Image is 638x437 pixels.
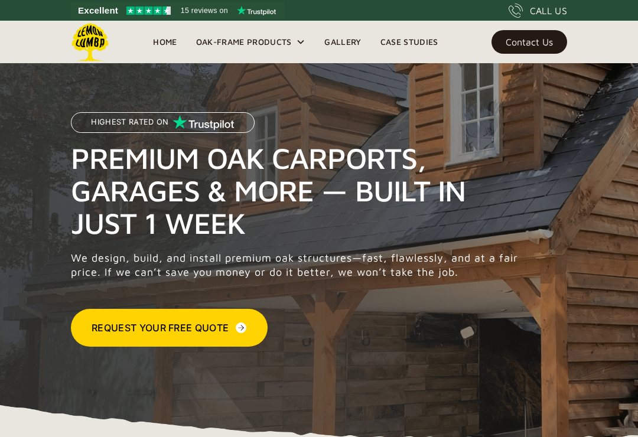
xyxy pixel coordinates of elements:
p: We design, build, and install premium oak structures—fast, flawlessly, and at a fair price. If we... [71,251,525,279]
a: Gallery [315,33,370,51]
div: Request Your Free Quote [92,321,229,335]
a: Request Your Free Quote [71,309,268,347]
span: 15 reviews on [181,4,228,18]
a: Case Studies [371,33,448,51]
div: CALL US [530,4,567,18]
div: Oak-Frame Products [187,21,315,63]
a: Highest Rated on [71,112,255,142]
img: Trustpilot 4.5 stars [126,6,171,15]
p: Highest Rated on [91,118,168,126]
a: CALL US [509,4,567,18]
div: Oak-Frame Products [196,35,292,49]
h1: Premium Oak Carports, Garages & More — Built in Just 1 Week [71,142,525,239]
a: Home [144,33,186,51]
a: Contact Us [491,30,567,54]
a: See Lemon Lumba reviews on Trustpilot [71,2,284,19]
div: Contact Us [506,38,553,46]
span: Excellent [78,4,118,18]
img: Trustpilot logo [237,6,276,15]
